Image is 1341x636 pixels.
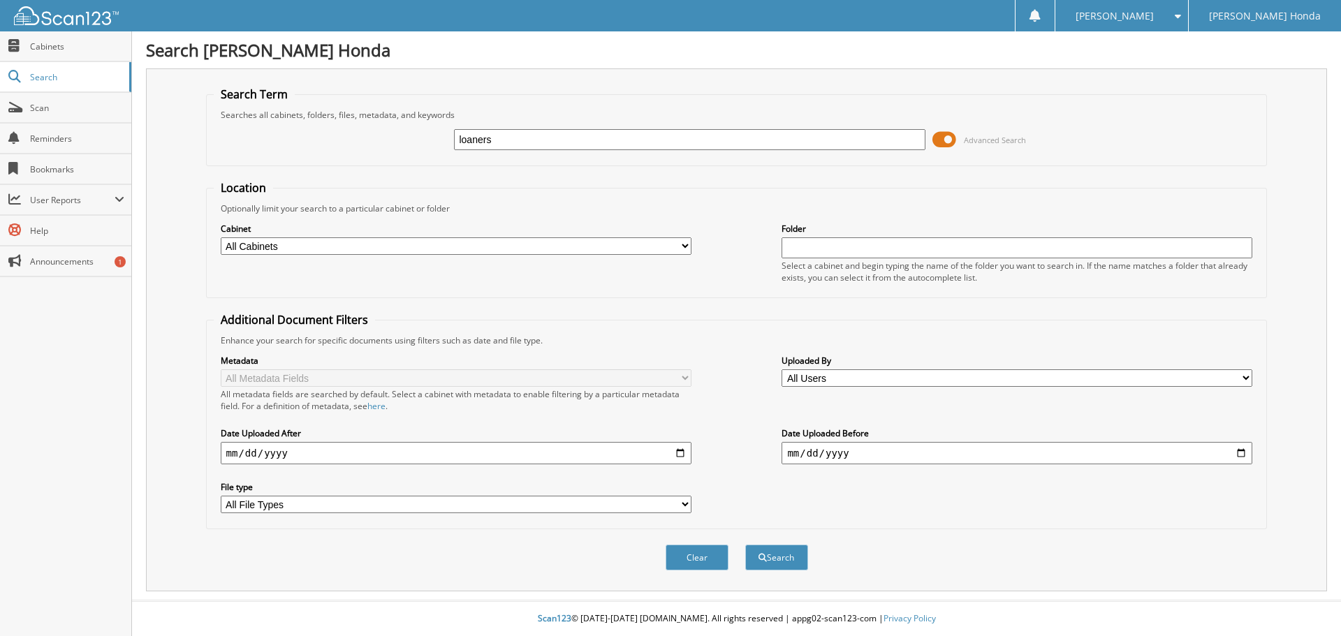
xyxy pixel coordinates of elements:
label: Cabinet [221,223,691,235]
input: end [782,442,1252,464]
div: Searches all cabinets, folders, files, metadata, and keywords [214,109,1260,121]
div: Optionally limit your search to a particular cabinet or folder [214,202,1260,214]
span: Reminders [30,133,124,145]
label: Uploaded By [782,355,1252,367]
div: Enhance your search for specific documents using filters such as date and file type. [214,334,1260,346]
span: Cabinets [30,40,124,52]
label: Date Uploaded Before [782,427,1252,439]
button: Search [745,545,808,570]
a: Privacy Policy [884,612,936,624]
span: Bookmarks [30,163,124,175]
span: User Reports [30,194,115,206]
span: [PERSON_NAME] Honda [1209,12,1321,20]
span: Scan123 [538,612,571,624]
span: [PERSON_NAME] [1076,12,1154,20]
label: Folder [782,223,1252,235]
div: All metadata fields are searched by default. Select a cabinet with metadata to enable filtering b... [221,388,691,412]
legend: Search Term [214,87,295,102]
button: Clear [666,545,728,570]
span: Announcements [30,256,124,267]
span: Advanced Search [964,135,1026,145]
span: Search [30,71,122,83]
legend: Additional Document Filters [214,312,375,327]
label: Date Uploaded After [221,427,691,439]
img: scan123-logo-white.svg [14,6,119,25]
span: Help [30,225,124,237]
div: Select a cabinet and begin typing the name of the folder you want to search in. If the name match... [782,260,1252,283]
h1: Search [PERSON_NAME] Honda [146,38,1327,61]
legend: Location [214,180,273,195]
input: start [221,442,691,464]
div: © [DATE]-[DATE] [DOMAIN_NAME]. All rights reserved | appg02-scan123-com | [132,602,1341,636]
div: 1 [115,256,126,267]
label: Metadata [221,355,691,367]
a: here [367,400,386,412]
label: File type [221,481,691,493]
span: Scan [30,102,124,114]
iframe: Chat Widget [1271,569,1341,636]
